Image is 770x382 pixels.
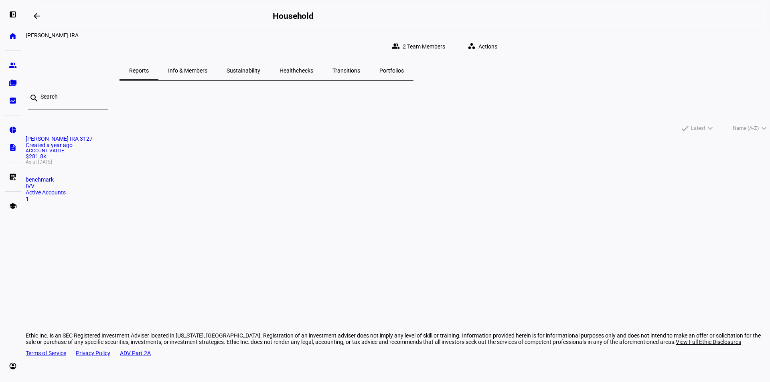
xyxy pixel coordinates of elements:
span: Name (A-Z) [733,123,759,133]
a: ADV Part 2A [120,350,151,356]
eth-mat-symbol: pie_chart [9,126,17,134]
span: Reports [129,68,149,73]
button: Actions [461,38,507,55]
mat-icon: workspaces [468,42,476,50]
span: Sustainability [227,68,260,73]
h2: Household [273,11,314,21]
eth-mat-symbol: folder_copy [9,79,17,87]
mat-icon: search [29,93,39,103]
eth-mat-symbol: left_panel_open [9,10,17,18]
span: 2 Team Members [403,38,445,55]
div: $281.8k [26,148,770,164]
a: group [5,57,21,73]
span: 1 [26,196,29,202]
div: Paula Matthews IRA [26,32,507,38]
span: Latest [691,123,705,133]
span: Actions [478,38,497,55]
a: pie_chart [5,122,21,138]
a: Terms of Service [26,350,66,356]
span: As at [DATE] [26,160,770,164]
eth-mat-symbol: list_alt_add [9,173,17,181]
a: description [5,139,21,156]
span: Portfolios [379,68,404,73]
span: View Full Ethic Disclosures [676,339,741,345]
eth-mat-symbol: group [9,61,17,69]
eth-mat-symbol: bid_landscape [9,97,17,105]
span: Active Accounts [26,189,66,196]
span: Info & Members [168,68,207,73]
eth-mat-symbol: home [9,32,17,40]
div: Created a year ago [26,142,770,148]
button: 2 Team Members [385,38,455,55]
span: benchmark [26,176,54,183]
a: home [5,28,21,44]
div: Ethic Inc. is an SEC Registered Investment Adviser located in [US_STATE], [GEOGRAPHIC_DATA]. Regi... [26,332,770,345]
a: [PERSON_NAME] IRA 3127Created a year agoAccount Value$281.8kAs at [DATE]benchmarkIVVActive Accounts1 [26,135,770,202]
a: folder_copy [5,75,21,91]
mat-icon: arrow_backwards [32,11,42,21]
input: Search [41,93,101,100]
span: Healthchecks [280,68,313,73]
mat-icon: group [392,42,400,50]
eth-mat-symbol: account_circle [9,362,17,370]
mat-icon: done [680,123,690,133]
eth-mat-symbol: description [9,144,17,152]
span: IVV [26,183,34,189]
eth-mat-symbol: school [9,202,17,210]
eth-quick-actions: Actions [455,38,507,55]
a: bid_landscape [5,93,21,109]
span: Paula Matthews IRA 3127 [26,135,93,142]
span: Account Value [26,148,770,153]
a: Privacy Policy [76,350,110,356]
span: Transitions [332,68,360,73]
